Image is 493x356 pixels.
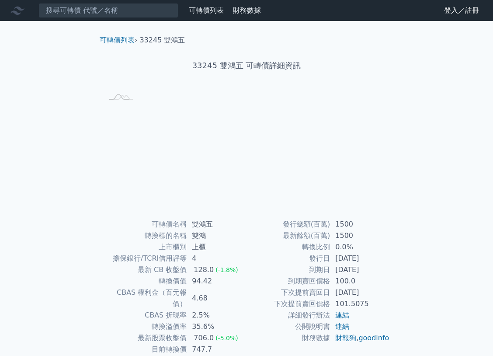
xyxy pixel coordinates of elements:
span: (-5.0%) [215,335,238,342]
td: 雙鴻 [187,230,246,241]
a: 登入／註冊 [437,3,486,17]
td: 財務數據 [246,332,330,344]
td: 轉換比例 [246,241,330,253]
td: 747.7 [187,344,246,355]
div: 706.0 [192,332,215,344]
a: goodinfo [358,334,389,342]
td: 35.6% [187,321,246,332]
td: 公開說明書 [246,321,330,332]
td: 發行日 [246,253,330,264]
input: 搜尋可轉債 代號／名稱 [38,3,178,18]
td: 4 [187,253,246,264]
td: 4.68 [187,287,246,310]
td: 上市櫃別 [103,241,187,253]
td: 最新 CB 收盤價 [103,264,187,276]
td: 101.5075 [330,298,390,310]
td: 最新餘額(百萬) [246,230,330,241]
li: › [100,35,137,45]
td: 擔保銀行/TCRI信用評等 [103,253,187,264]
td: 詳細發行辦法 [246,310,330,321]
span: (-1.8%) [215,266,238,273]
td: 轉換標的名稱 [103,230,187,241]
td: 100.0 [330,276,390,287]
td: 到期日 [246,264,330,276]
td: 下次提前賣回價格 [246,298,330,310]
td: [DATE] [330,253,390,264]
a: 財務數據 [233,6,261,14]
td: 2.5% [187,310,246,321]
div: 128.0 [192,264,215,276]
a: 可轉債列表 [189,6,224,14]
td: 下次提前賣回日 [246,287,330,298]
td: 雙鴻五 [187,219,246,230]
td: [DATE] [330,287,390,298]
a: 連結 [335,322,349,331]
td: 上櫃 [187,241,246,253]
td: [DATE] [330,264,390,276]
td: 1500 [330,219,390,230]
td: 轉換價值 [103,276,187,287]
td: 目前轉換價 [103,344,187,355]
td: 轉換溢價率 [103,321,187,332]
td: 94.42 [187,276,246,287]
a: 可轉債列表 [100,36,135,44]
a: 財報狗 [335,334,356,342]
td: 1500 [330,230,390,241]
td: 可轉債名稱 [103,219,187,230]
h1: 33245 雙鴻五 可轉債詳細資訊 [93,59,400,72]
td: CBAS 權利金（百元報價） [103,287,187,310]
a: 連結 [335,311,349,319]
li: 33245 雙鴻五 [140,35,185,45]
td: 到期賣回價格 [246,276,330,287]
td: , [330,332,390,344]
td: 最新股票收盤價 [103,332,187,344]
td: 0.0% [330,241,390,253]
td: 發行總額(百萬) [246,219,330,230]
td: CBAS 折現率 [103,310,187,321]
